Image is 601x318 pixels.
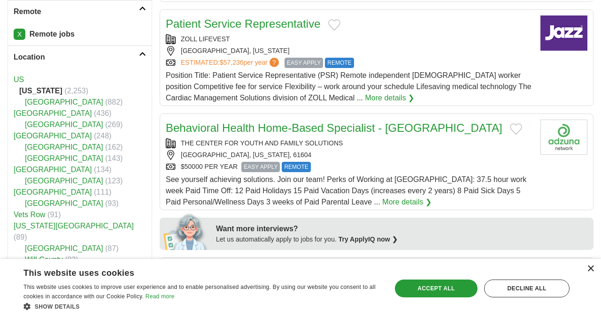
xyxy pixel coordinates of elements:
a: Read more, opens a new window [146,293,175,300]
div: Decline all [484,280,570,297]
span: (162) [105,143,123,151]
a: [GEOGRAPHIC_DATA] [14,132,92,140]
a: [GEOGRAPHIC_DATA] [25,199,103,207]
img: apply-iq-scientist.png [163,212,209,250]
span: EASY APPLY [285,58,323,68]
span: REMOTE [282,162,310,172]
a: [GEOGRAPHIC_DATA] [25,177,103,185]
strong: [US_STATE] [19,87,62,95]
a: [GEOGRAPHIC_DATA] [25,154,103,162]
span: (436) [94,109,111,117]
div: Let us automatically apply to jobs for you. [216,235,588,244]
a: [GEOGRAPHIC_DATA] [25,121,103,129]
button: Add to favorite jobs [328,19,340,30]
a: More details ❯ [365,92,415,104]
div: THE CENTER FOR YOUTH AND FAMILY SOLUTIONS [166,138,533,148]
span: REMOTE [325,58,354,68]
div: $50000 PER YEAR [166,162,533,172]
span: (123) [105,177,123,185]
button: Add to favorite jobs [510,123,522,135]
span: ? [270,58,279,67]
a: Location [8,45,152,68]
span: (87) [105,244,118,252]
a: [US_STATE][GEOGRAPHIC_DATA] [14,222,134,230]
div: This website uses cookies [23,265,357,279]
a: [GEOGRAPHIC_DATA] [14,109,92,117]
a: [GEOGRAPHIC_DATA] [25,244,103,252]
span: Show details [35,303,80,310]
a: [GEOGRAPHIC_DATA] [25,98,103,106]
span: Position Title: Patient Service Representative (PSR) Remote independent [DEMOGRAPHIC_DATA] worker... [166,71,532,102]
div: ZOLL LIFEVEST [166,34,533,44]
span: See yourself achieving solutions. Join our team! Perks of Working at [GEOGRAPHIC_DATA]: 37.5 hour... [166,175,526,206]
a: [GEOGRAPHIC_DATA] [14,188,92,196]
span: This website uses cookies to improve user experience and to enable personalised advertising. By u... [23,284,376,300]
div: Accept all [395,280,478,297]
a: [GEOGRAPHIC_DATA] [25,143,103,151]
span: EASY APPLY [241,162,280,172]
span: (91) [47,211,61,219]
a: More details ❯ [382,197,431,208]
a: Patient Service Representative [166,17,321,30]
h2: Remote [14,6,139,17]
img: Company logo [540,120,587,155]
a: X [14,29,25,40]
span: (143) [105,154,123,162]
span: (134) [94,166,111,174]
span: (248) [94,132,111,140]
span: (111) [94,188,111,196]
span: (89) [14,233,27,241]
div: [GEOGRAPHIC_DATA], [US_STATE] [166,46,533,56]
strong: Remote jobs [30,30,75,38]
span: (269) [105,121,123,129]
span: (83) [65,256,78,264]
a: [GEOGRAPHIC_DATA] [14,166,92,174]
a: Behavioral Health Home-Based Specialist - [GEOGRAPHIC_DATA] [166,121,502,134]
span: $57,236 [220,59,244,66]
a: ESTIMATED:$57,236per year? [181,58,281,68]
a: Will County [25,256,63,264]
span: (2,253) [64,87,88,95]
a: US [14,76,24,83]
div: Show details [23,302,381,311]
div: Close [587,265,594,273]
a: Vets Row [14,211,46,219]
div: [GEOGRAPHIC_DATA], [US_STATE], 61604 [166,150,533,160]
img: Company logo [540,15,587,51]
a: Try ApplyIQ now ❯ [339,235,398,243]
h2: Location [14,52,139,63]
span: (882) [105,98,123,106]
span: (93) [105,199,118,207]
div: Want more interviews? [216,223,588,235]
